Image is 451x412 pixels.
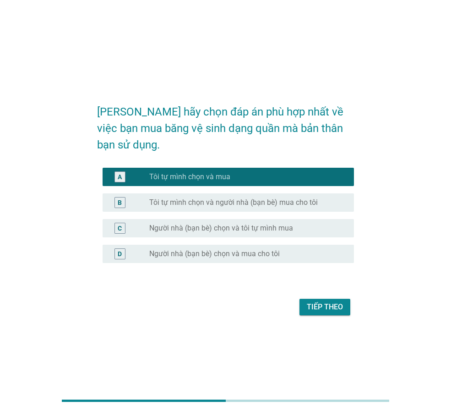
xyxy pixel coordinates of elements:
[118,198,122,207] div: B
[149,224,293,233] label: Người nhà (bạn bè) chọn và tôi tự mình mua
[97,94,354,153] h2: [PERSON_NAME] hãy chọn đáp án phù hợp nhất về việc bạn mua băng vệ sinh dạng quần mà bản thân bạn...
[118,172,122,181] div: A
[118,249,122,258] div: D
[149,249,280,258] label: Người nhà (bạn bè) chọn và mua cho tôi
[118,223,122,233] div: C
[149,198,318,207] label: Tôi tự mình chọn và người nhà (bạn bè) mua cho tôi
[307,302,343,313] div: Tiếp theo
[149,172,230,181] label: Tôi tự mình chọn và mua
[299,299,350,315] button: Tiếp theo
